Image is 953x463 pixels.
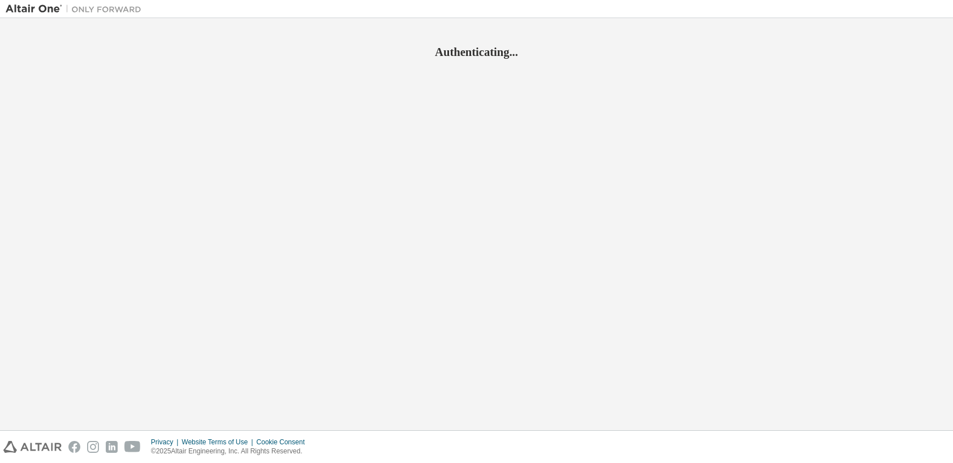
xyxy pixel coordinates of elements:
[3,441,62,453] img: altair_logo.svg
[151,447,312,456] p: © 2025 Altair Engineering, Inc. All Rights Reserved.
[6,3,147,15] img: Altair One
[6,45,947,59] h2: Authenticating...
[106,441,118,453] img: linkedin.svg
[87,441,99,453] img: instagram.svg
[256,438,311,447] div: Cookie Consent
[124,441,141,453] img: youtube.svg
[151,438,182,447] div: Privacy
[182,438,256,447] div: Website Terms of Use
[68,441,80,453] img: facebook.svg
